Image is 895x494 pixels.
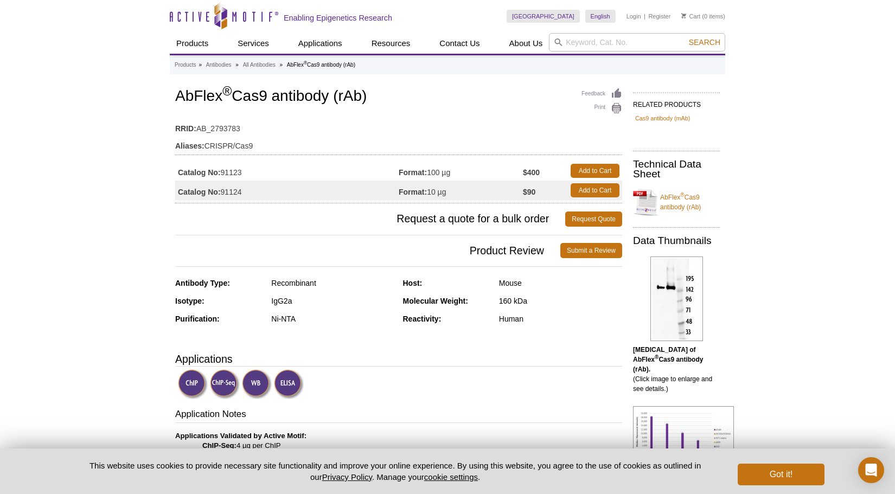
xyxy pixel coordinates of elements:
strong: Antibody Type: [175,279,230,287]
li: (0 items) [681,10,725,23]
div: Mouse [499,278,622,288]
td: 10 µg [399,181,523,200]
div: IgG2a [271,296,394,306]
td: AB_2793783 [175,117,622,134]
a: About Us [503,33,549,54]
sup: ® [655,354,659,360]
a: Add to Cart [571,183,619,197]
td: 100 µg [399,161,523,181]
strong: Aliases: [175,141,204,151]
div: 160 kDa [499,296,622,306]
h2: Enabling Epigenetics Research [284,13,392,23]
a: [GEOGRAPHIC_DATA] [507,10,580,23]
img: ChIP-Seq Validated [210,369,240,399]
a: Add to Cart [571,164,619,178]
a: Applications [292,33,349,54]
a: Login [627,12,641,20]
h2: Technical Data Sheet [633,159,720,179]
img: ChIP Validated [178,369,208,399]
h2: Data Thumbnails [633,236,720,246]
a: Submit a Review [560,243,622,258]
sup: ® [222,84,232,98]
img: Western Blot Validated [242,369,272,399]
div: Recombinant [271,278,394,288]
a: AbFlex®Cas9 antibody (rAb) [633,186,720,219]
a: Privacy Policy [322,472,372,482]
a: Antibodies [206,60,232,70]
td: 91124 [175,181,399,200]
input: Keyword, Cat. No. [549,33,725,52]
strong: Format: [399,187,427,197]
a: English [585,10,616,23]
span: Search [689,38,720,47]
a: Products [170,33,215,54]
strong: $90 [523,187,535,197]
a: Services [231,33,276,54]
div: Ni-NTA [271,314,394,324]
strong: ChIP-Seq: [202,441,236,450]
strong: Host: [403,279,423,287]
a: Feedback [581,88,622,100]
button: cookie settings [424,472,478,482]
strong: Catalog No: [178,168,221,177]
sup: ® [680,192,684,198]
li: » [199,62,202,68]
a: Contact Us [433,33,486,54]
a: Cas9 antibody (mAb) [635,113,690,123]
li: AbFlex Cas9 antibody (rAb) [287,62,355,68]
img: AbFlex<sup>®</sup> Cas9 antibody (rAb) tested by Western blot. [650,256,703,341]
button: Search [686,37,724,47]
td: 91123 [175,161,399,181]
strong: Purification: [175,315,220,323]
a: Register [648,12,670,20]
img: Your Cart [681,13,686,18]
a: Request Quote [565,211,622,227]
h3: Application Notes [175,408,622,423]
li: | [644,10,645,23]
h2: RELATED PRODUCTS [633,92,720,112]
strong: RRID: [175,124,196,133]
a: Resources [365,33,417,54]
div: Open Intercom Messenger [858,457,884,483]
a: Products [175,60,196,70]
h3: Applications [175,351,622,367]
strong: Reactivity: [403,315,442,323]
button: Got it! [738,464,824,485]
span: Product Review [175,243,560,258]
strong: Format: [399,168,427,177]
sup: ® [304,60,307,66]
b: [MEDICAL_DATA] of AbFlex Cas9 antibody (rAb). [633,346,703,373]
strong: Molecular Weight: [403,297,468,305]
a: Print [581,102,622,114]
strong: Catalog No: [178,187,221,197]
div: Human [499,314,622,324]
h1: AbFlex Cas9 antibody (rAb) [175,88,622,106]
li: » [235,62,239,68]
td: CRISPR/Cas9 [175,134,622,152]
span: Request a quote for a bulk order [175,211,565,227]
img: AbFlex<sup>®</sup> Cas9 antibody (rAb) tested by ELISA. [633,406,734,466]
p: (Click image to enlarge and see details.) [633,345,720,394]
a: All Antibodies [243,60,276,70]
li: » [279,62,283,68]
p: This website uses cookies to provide necessary site functionality and improve your online experie... [71,460,720,483]
b: Applications Validated by Active Motif: [175,432,306,440]
a: Cart [681,12,700,20]
img: Enzyme-linked Immunosorbent Assay Validated [274,369,304,399]
strong: Isotype: [175,297,204,305]
strong: $400 [523,168,540,177]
